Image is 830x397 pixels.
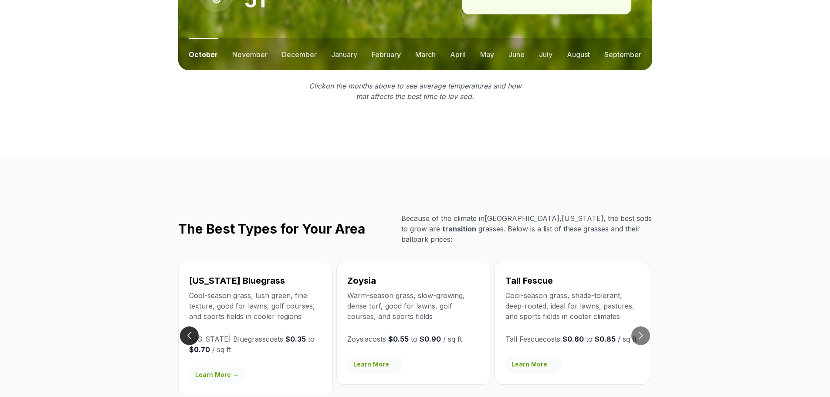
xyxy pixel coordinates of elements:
button: december [282,38,317,70]
h2: The Best Types for Your Area [178,221,365,237]
button: march [415,38,436,70]
strong: $0.90 [420,335,441,343]
a: Learn More → [189,367,245,383]
strong: $0.35 [285,335,306,343]
button: january [331,38,357,70]
p: Warm-season grass, slow-growing, dense turf, good for lawns, golf courses, and sports fields [347,290,480,322]
strong: $0.55 [388,335,409,343]
p: Zoysia costs to / sq ft [347,334,480,344]
strong: $0.60 [562,335,584,343]
a: Learn More → [347,356,403,372]
a: Learn More → [505,356,561,372]
span: transition [442,224,476,233]
h3: Zoysia [347,275,480,287]
button: november [232,38,268,70]
p: Tall Fescue costs to / sq ft [505,334,638,344]
p: Because of the climate in [GEOGRAPHIC_DATA] , [US_STATE] , the best sods to grow are grasses. Bel... [401,213,652,244]
button: june [508,38,525,70]
button: Go to next slide [631,326,650,345]
p: Click on the months above to see average temperatures and how that affects the best time to lay sod. [304,81,527,102]
button: september [604,38,641,70]
button: Go to previous slide [180,326,199,345]
button: october [189,38,218,70]
p: Cool-season grass, lush green, fine texture, good for lawns, golf courses, and sports fields in c... [189,290,322,322]
strong: $0.85 [595,335,616,343]
button: august [567,38,590,70]
button: february [372,38,401,70]
strong: $0.70 [189,345,210,354]
p: [US_STATE] Bluegrass costs to / sq ft [189,334,322,355]
p: Cool-season grass, shade-tolerant, deep-rooted, ideal for lawns, pastures, and sports fields in c... [505,290,638,322]
button: may [480,38,494,70]
button: july [539,38,552,70]
button: april [450,38,466,70]
h3: [US_STATE] Bluegrass [189,275,322,287]
h3: Tall Fescue [505,275,638,287]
